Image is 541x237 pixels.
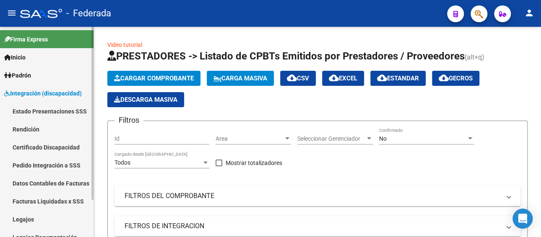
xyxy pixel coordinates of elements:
[377,73,387,83] mat-icon: cloud_download
[432,71,479,86] button: Gecros
[107,50,465,62] span: PRESTADORES -> Listado de CPBTs Emitidos por Prestadores / Proveedores
[114,216,520,236] mat-expansion-panel-header: FILTROS DE INTEGRACION
[125,191,500,201] mat-panel-title: FILTROS DEL COMPROBANTE
[216,135,284,142] span: Area
[377,75,419,82] span: Estandar
[66,4,111,23] span: - Federada
[213,75,267,82] span: Carga Masiva
[114,186,520,206] mat-expansion-panel-header: FILTROS DEL COMPROBANTE
[114,159,130,166] span: Todos
[287,73,297,83] mat-icon: cloud_download
[287,75,309,82] span: CSV
[4,89,82,98] span: Integración (discapacidad)
[379,135,387,142] span: No
[4,53,26,62] span: Inicio
[439,75,473,82] span: Gecros
[107,41,142,48] a: Video tutorial
[297,135,365,142] span: Seleccionar Gerenciador
[329,73,339,83] mat-icon: cloud_download
[114,75,194,82] span: Cargar Comprobante
[4,71,31,80] span: Padrón
[107,92,184,107] app-download-masive: Descarga masiva de comprobantes (adjuntos)
[114,114,143,126] h3: Filtros
[465,53,484,61] span: (alt+q)
[226,158,282,168] span: Mostrar totalizadores
[114,96,177,103] span: Descarga Masiva
[4,35,48,44] span: Firma Express
[524,8,534,18] mat-icon: person
[7,8,17,18] mat-icon: menu
[439,73,449,83] mat-icon: cloud_download
[107,92,184,107] button: Descarga Masiva
[125,222,500,231] mat-panel-title: FILTROS DE INTEGRACION
[107,71,200,86] button: Cargar Comprobante
[329,75,357,82] span: EXCEL
[512,209,533,229] div: Open Intercom Messenger
[370,71,426,86] button: Estandar
[280,71,316,86] button: CSV
[322,71,364,86] button: EXCEL
[207,71,274,86] button: Carga Masiva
